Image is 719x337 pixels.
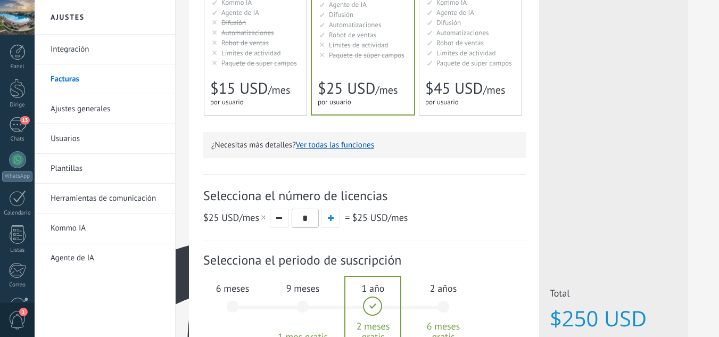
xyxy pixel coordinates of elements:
a: Ajustes generales [51,94,164,124]
font: Plantillas [51,163,82,174]
font: Total [550,287,570,299]
font: Facturas [51,74,79,84]
font: Paquete de súper campos [329,51,404,60]
font: Paquete de súper campos [436,59,512,68]
font: por usuario [318,97,351,106]
font: /mes [483,83,505,97]
li: Ajustes generales [35,94,175,124]
font: por usuario [425,97,459,106]
a: Agente de IA [51,243,164,273]
font: Correo [9,281,26,289]
font: 13 [22,117,28,124]
a: Integración [51,35,164,64]
font: Robot de ventas [221,38,269,47]
li: Plantillas [35,154,175,184]
font: Dirige [10,101,24,109]
font: Agente de IA [221,8,259,17]
font: /mes [375,83,398,97]
font: Automatizaciones [329,20,382,29]
font: $250 USD [550,303,647,333]
font: Kommo IA [51,223,86,233]
font: Difusión [436,18,461,27]
font: ¿Necesitas más detalles? [211,140,296,150]
font: Difusión [329,10,353,19]
font: 2 años [430,282,457,294]
font: Selecciona el periodo de suscripción [203,252,401,268]
font: 6 meses [216,282,250,294]
a: Herramientas de comunicación [51,184,164,213]
font: Límites de actividad [436,48,496,57]
a: Plantillas [51,154,164,184]
font: Ajustes generales [51,104,110,114]
font: por usuario [210,97,244,106]
font: Agente de IA [436,8,474,17]
font: /mes [388,211,408,224]
font: /mes [268,83,290,97]
font: Ajustes [51,12,85,22]
li: Kommo IA [35,213,175,243]
font: Robot de ventas [329,30,376,39]
font: /mes [239,211,259,224]
li: Integración [35,35,175,64]
font: Automatizaciones [436,28,489,37]
font: Automatizaciones [221,28,274,37]
li: Facturas [35,64,175,94]
font: $45 USD [425,78,483,98]
li: Usuarios [35,124,175,154]
font: Selecciona el número de licencias [203,187,387,204]
font: Chats [10,135,24,143]
a: Usuarios [51,124,164,154]
font: Agente de IA [51,253,94,263]
font: Panel [10,63,24,70]
font: Límites de actividad [221,48,281,57]
li: Agente de IA [35,243,175,273]
li: Herramientas de comunicación [35,184,175,213]
font: $25 USD [203,211,239,224]
font: 1 [22,308,25,315]
font: Calendario [4,209,30,217]
font: Usuarios [51,134,80,144]
font: Límites de actividad [329,40,389,50]
font: $25 USD [352,211,387,224]
font: Robot de ventas [436,38,484,47]
button: Ver todas las funciones [296,140,374,150]
font: 9 meses [286,282,320,294]
a: Kommo IA [51,213,164,243]
font: Difusión [221,18,246,27]
font: Paquete de súper campos [221,59,297,68]
font: WhatsApp [5,172,30,180]
font: = [345,211,350,224]
font: Herramientas de comunicación [51,193,156,203]
font: $25 USD [318,78,375,98]
font: Listas [10,246,24,254]
a: Facturas [51,64,164,94]
font: Integración [51,44,89,54]
font: $15 USD [210,78,268,98]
